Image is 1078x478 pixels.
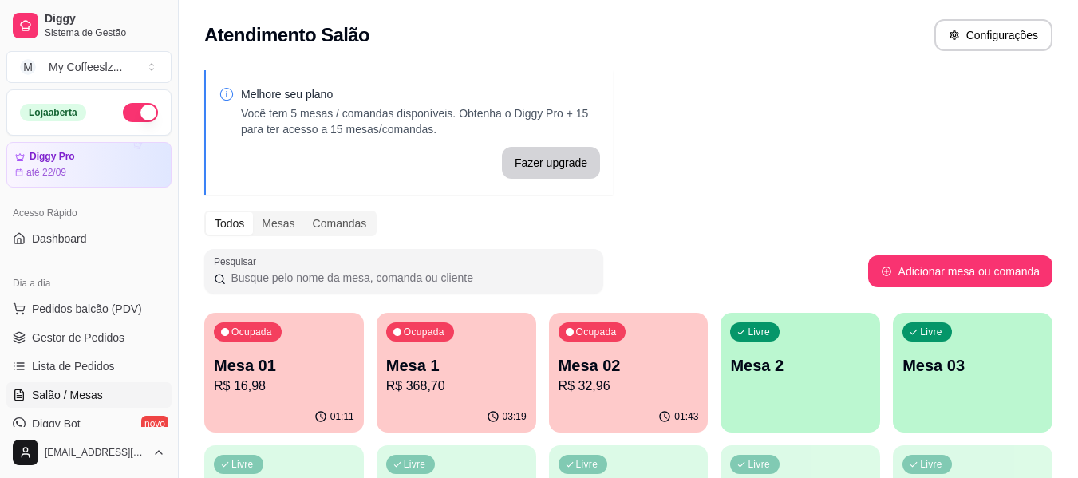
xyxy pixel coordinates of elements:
[32,301,142,317] span: Pedidos balcão (PDV)
[6,226,172,251] a: Dashboard
[241,86,600,102] p: Melhore seu plano
[26,166,66,179] article: até 22/09
[6,51,172,83] button: Select a team
[241,105,600,137] p: Você tem 5 mesas / comandas disponíveis. Obtenha o Diggy Pro + 15 para ter acesso a 15 mesas/coma...
[30,151,75,163] article: Diggy Pro
[20,59,36,75] span: M
[549,313,709,433] button: OcupadaMesa 02R$ 32,9601:43
[674,410,698,423] p: 01:43
[559,377,699,396] p: R$ 32,96
[45,12,165,26] span: Diggy
[206,212,253,235] div: Todos
[253,212,303,235] div: Mesas
[226,270,594,286] input: Pesquisar
[920,326,942,338] p: Livre
[920,458,942,471] p: Livre
[404,326,444,338] p: Ocupada
[231,458,254,471] p: Livre
[748,458,770,471] p: Livre
[214,354,354,377] p: Mesa 01
[934,19,1052,51] button: Configurações
[45,446,146,459] span: [EMAIL_ADDRESS][DOMAIN_NAME]
[214,255,262,268] label: Pesquisar
[32,358,115,374] span: Lista de Pedidos
[304,212,376,235] div: Comandas
[6,271,172,296] div: Dia a dia
[32,330,124,346] span: Gestor de Pedidos
[748,326,770,338] p: Livre
[32,416,81,432] span: Diggy Bot
[45,26,165,39] span: Sistema de Gestão
[386,377,527,396] p: R$ 368,70
[576,326,617,338] p: Ocupada
[6,433,172,472] button: [EMAIL_ADDRESS][DOMAIN_NAME]
[6,142,172,188] a: Diggy Proaté 22/09
[6,354,172,379] a: Lista de Pedidos
[576,458,598,471] p: Livre
[503,410,527,423] p: 03:19
[32,231,87,247] span: Dashboard
[377,313,536,433] button: OcupadaMesa 1R$ 368,7003:19
[204,313,364,433] button: OcupadaMesa 01R$ 16,9801:11
[6,296,172,322] button: Pedidos balcão (PDV)
[214,377,354,396] p: R$ 16,98
[6,411,172,437] a: Diggy Botnovo
[730,354,871,377] p: Mesa 2
[902,354,1043,377] p: Mesa 03
[49,59,122,75] div: My Coffeeslz ...
[204,22,369,48] h2: Atendimento Salão
[32,387,103,403] span: Salão / Mesas
[6,6,172,45] a: DiggySistema de Gestão
[6,382,172,408] a: Salão / Mesas
[231,326,272,338] p: Ocupada
[386,354,527,377] p: Mesa 1
[20,104,86,121] div: Loja aberta
[721,313,880,433] button: LivreMesa 2
[893,313,1052,433] button: LivreMesa 03
[330,410,354,423] p: 01:11
[559,354,699,377] p: Mesa 02
[502,147,600,179] button: Fazer upgrade
[868,255,1052,287] button: Adicionar mesa ou comanda
[123,103,158,122] button: Alterar Status
[6,200,172,226] div: Acesso Rápido
[6,325,172,350] a: Gestor de Pedidos
[404,458,426,471] p: Livre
